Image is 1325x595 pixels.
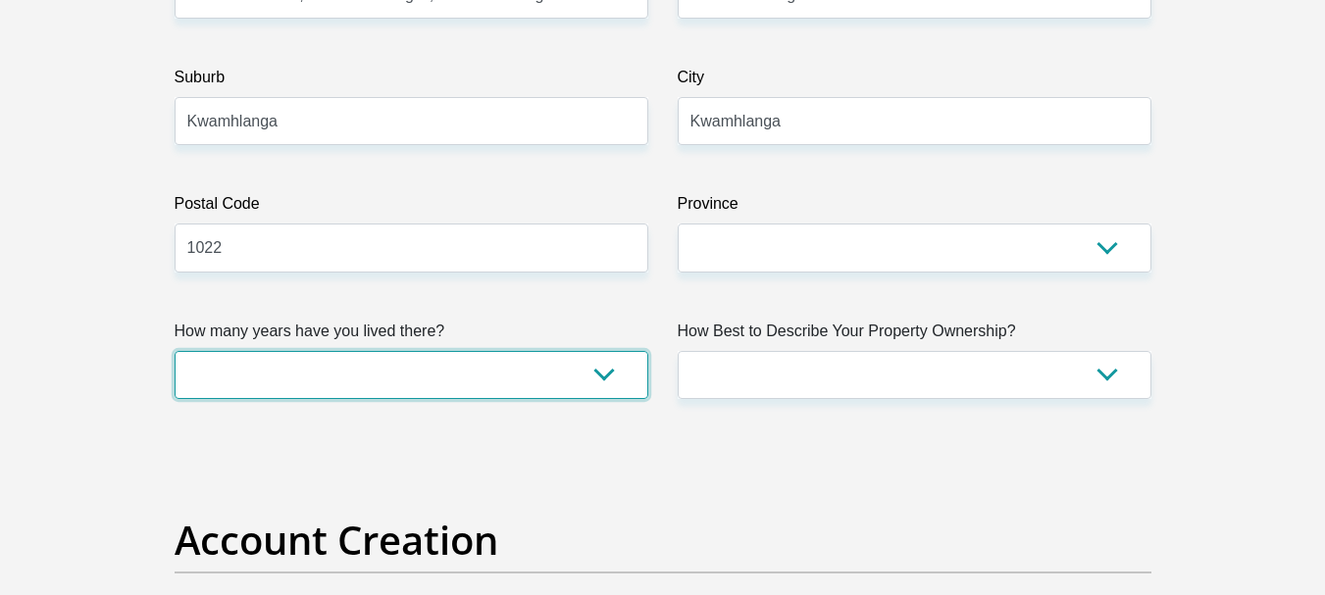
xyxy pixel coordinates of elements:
[175,517,1151,564] h2: Account Creation
[175,320,648,351] label: How many years have you lived there?
[678,66,1151,97] label: City
[175,223,648,272] input: Postal Code
[678,351,1151,399] select: Please select a value
[175,192,648,223] label: Postal Code
[175,97,648,145] input: Suburb
[678,192,1151,223] label: Province
[678,97,1151,145] input: City
[175,66,648,97] label: Suburb
[678,320,1151,351] label: How Best to Describe Your Property Ownership?
[678,223,1151,272] select: Please Select a Province
[175,351,648,399] select: Please select a value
